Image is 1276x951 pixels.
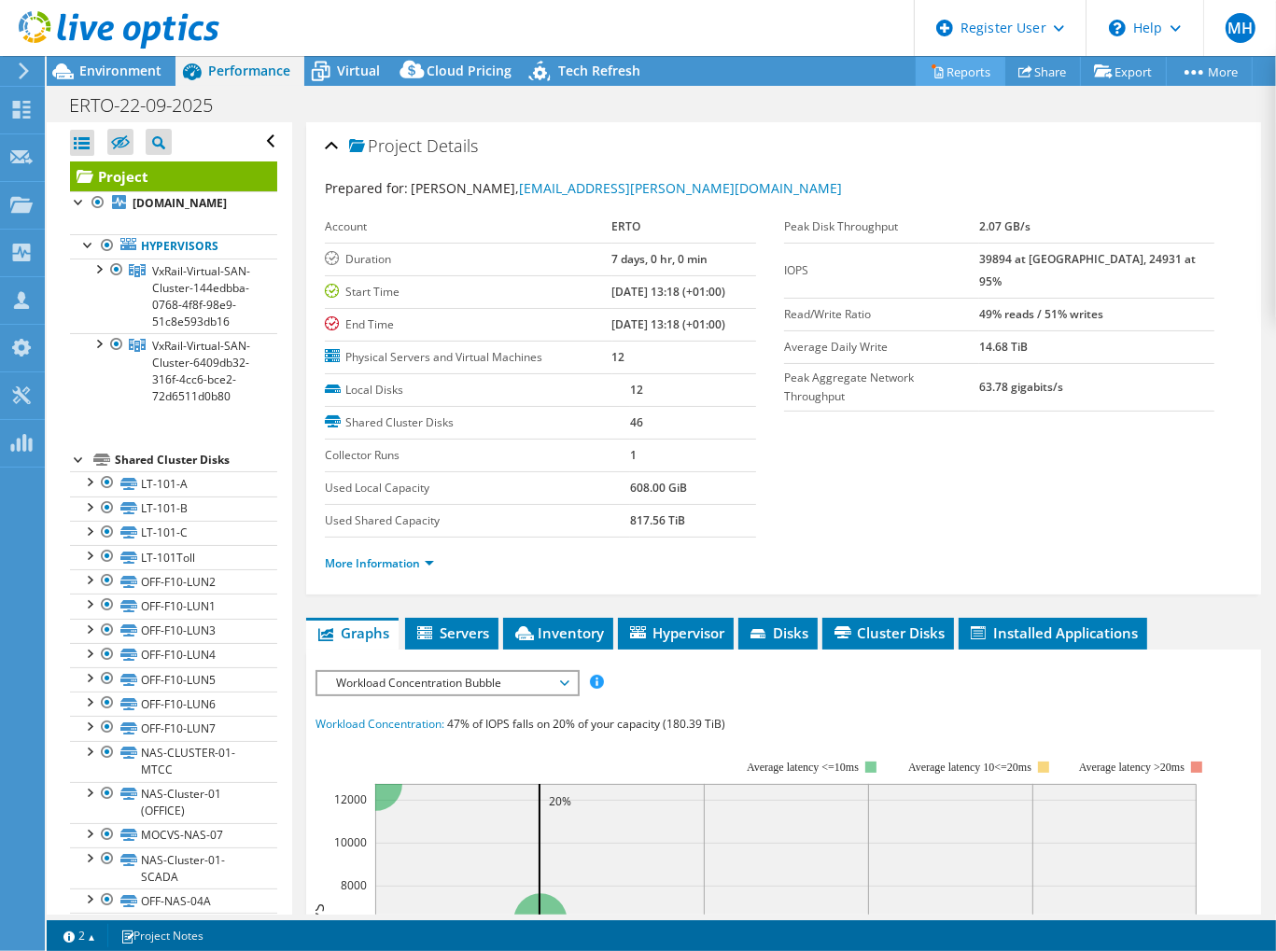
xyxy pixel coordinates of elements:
b: 63.78 gigabits/s [979,379,1063,395]
b: 817.56 TiB [630,512,685,528]
label: Peak Disk Throughput [784,217,979,236]
a: Export [1080,57,1167,86]
a: NAS-Cluster-01 (OFFICE) [70,782,277,823]
b: [DATE] 13:18 (+01:00) [612,284,726,300]
text: 12000 [334,791,367,807]
label: Used Local Capacity [325,479,630,497]
b: 12 [630,382,643,398]
span: 47% of IOPS falls on 20% of your capacity (180.39 TiB) [447,716,725,732]
a: OFF-F10-LUN7 [70,716,277,740]
a: OFF-F10-LUN2 [70,569,277,594]
label: Shared Cluster Disks [325,413,630,432]
a: OFF-F10-LUN3 [70,619,277,643]
b: [DATE] 13:18 (+01:00) [612,316,726,332]
span: Virtual [337,62,380,79]
b: 7 days, 0 hr, 0 min [612,251,708,267]
text: Average latency >20ms [1079,761,1185,774]
span: Performance [208,62,290,79]
a: Reports [916,57,1005,86]
text: 20% [549,793,571,809]
label: Read/Write Ratio [784,305,979,324]
label: Average Daily Write [784,338,979,357]
a: OFF-F10-LUN6 [70,692,277,716]
label: Peak Aggregate Network Throughput [784,369,979,406]
span: Project [349,137,422,156]
span: Disks [748,623,808,642]
a: LT-101Toll [70,545,277,569]
a: VxRail-Virtual-SAN-Cluster-6409db32-316f-4cc6-bce2-72d6511d0b80 [70,333,277,408]
div: Shared Cluster Disks [115,449,277,471]
span: Hypervisor [627,623,724,642]
a: OFF-F10-LUN1 [70,594,277,618]
a: OFF-F10-LUN4 [70,643,277,667]
label: Physical Servers and Virtual Machines [325,348,611,367]
h1: ERTO-22-09-2025 [61,95,242,116]
text: 8000 [341,877,367,893]
b: 39894 at [GEOGRAPHIC_DATA], 24931 at 95% [979,251,1196,289]
b: 2.07 GB/s [979,218,1031,234]
span: Workload Concentration: [315,716,444,732]
a: More [1166,57,1253,86]
a: More Information [325,555,434,571]
span: Tech Refresh [558,62,640,79]
a: MOCVS-NAS-07 [70,823,277,847]
a: [DOMAIN_NAME] [70,191,277,216]
a: NAS-CLUSTER-01-MTCC [70,741,277,782]
a: Project [70,161,277,191]
svg: \n [1109,20,1126,36]
span: Workload Concentration Bubble [327,672,567,694]
label: IOPS [784,261,979,280]
a: Hypervisors [70,234,277,259]
label: Used Shared Capacity [325,511,630,530]
a: OFF-F10-LUN5 [70,667,277,692]
label: Start Time [325,283,611,301]
span: Cluster Disks [832,623,945,642]
span: Graphs [315,623,389,642]
tspan: Average latency <=10ms [747,761,859,774]
span: Environment [79,62,161,79]
span: MH [1226,13,1255,43]
a: NAS-Cluster-01-SCADA [70,847,277,888]
a: [EMAIL_ADDRESS][PERSON_NAME][DOMAIN_NAME] [519,179,842,197]
span: VxRail-Virtual-SAN-Cluster-6409db32-316f-4cc6-bce2-72d6511d0b80 [152,338,250,404]
span: Installed Applications [968,623,1138,642]
b: 1 [630,447,637,463]
span: Inventory [512,623,604,642]
a: VxRail-Virtual-SAN-Cluster-144edbba-0768-4f8f-98e9-51c8e593db16 [70,259,277,333]
a: LT-101-B [70,496,277,521]
label: Collector Runs [325,446,630,465]
b: [DOMAIN_NAME] [133,195,227,211]
a: 2 [50,924,108,947]
a: Share [1004,57,1081,86]
label: Local Disks [325,381,630,399]
label: End Time [325,315,611,334]
b: 14.68 TiB [979,339,1028,355]
span: Details [427,134,478,157]
b: 49% reads / 51% writes [979,306,1103,322]
a: OFF-NAS-04A [70,888,277,913]
label: Account [325,217,611,236]
label: Duration [325,250,611,269]
span: VxRail-Virtual-SAN-Cluster-144edbba-0768-4f8f-98e9-51c8e593db16 [152,263,250,329]
b: 46 [630,414,643,430]
b: 12 [612,349,625,365]
span: Cloud Pricing [427,62,512,79]
b: 608.00 GiB [630,480,687,496]
b: ERTO [612,218,641,234]
a: Project Notes [107,924,217,947]
text: 10000 [334,834,367,850]
span: [PERSON_NAME], [411,179,842,197]
label: Prepared for: [325,179,408,197]
a: LT-101-C [70,521,277,545]
span: Servers [414,623,489,642]
a: LT-101-A [70,471,277,496]
tspan: Average latency 10<=20ms [908,761,1031,774]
